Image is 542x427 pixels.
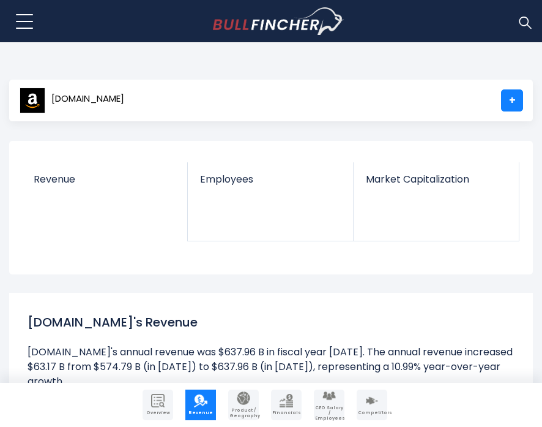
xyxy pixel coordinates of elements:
[19,89,125,111] a: [DOMAIN_NAME]
[228,390,259,420] a: Company Product/Geography
[185,390,216,420] a: Company Revenue
[21,162,188,206] a: Revenue
[314,390,344,420] a: Company Employees
[357,390,387,420] a: Company Competitors
[501,89,523,111] a: +
[28,345,514,389] li: [DOMAIN_NAME]'s annual revenue was $637.96 B in fiscal year [DATE]. The annual revenue increased ...
[271,390,302,420] a: Company Financials
[28,313,514,331] h1: [DOMAIN_NAME]'s Revenue
[358,410,386,415] span: Competitors
[34,173,176,185] span: Revenue
[144,410,172,415] span: Overview
[315,406,343,421] span: CEO Salary / Employees
[187,410,215,415] span: Revenue
[213,7,344,36] img: bullfincher logo
[143,390,173,420] a: Company Overview
[188,162,353,206] a: Employees
[366,173,507,185] span: Market Capitalization
[213,7,344,36] a: Go to homepage
[20,88,45,113] img: AMZN logo
[229,408,258,418] span: Product / Geography
[354,162,519,206] a: Market Capitalization
[51,94,124,104] span: [DOMAIN_NAME]
[272,410,300,415] span: Financials
[200,173,341,185] span: Employees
